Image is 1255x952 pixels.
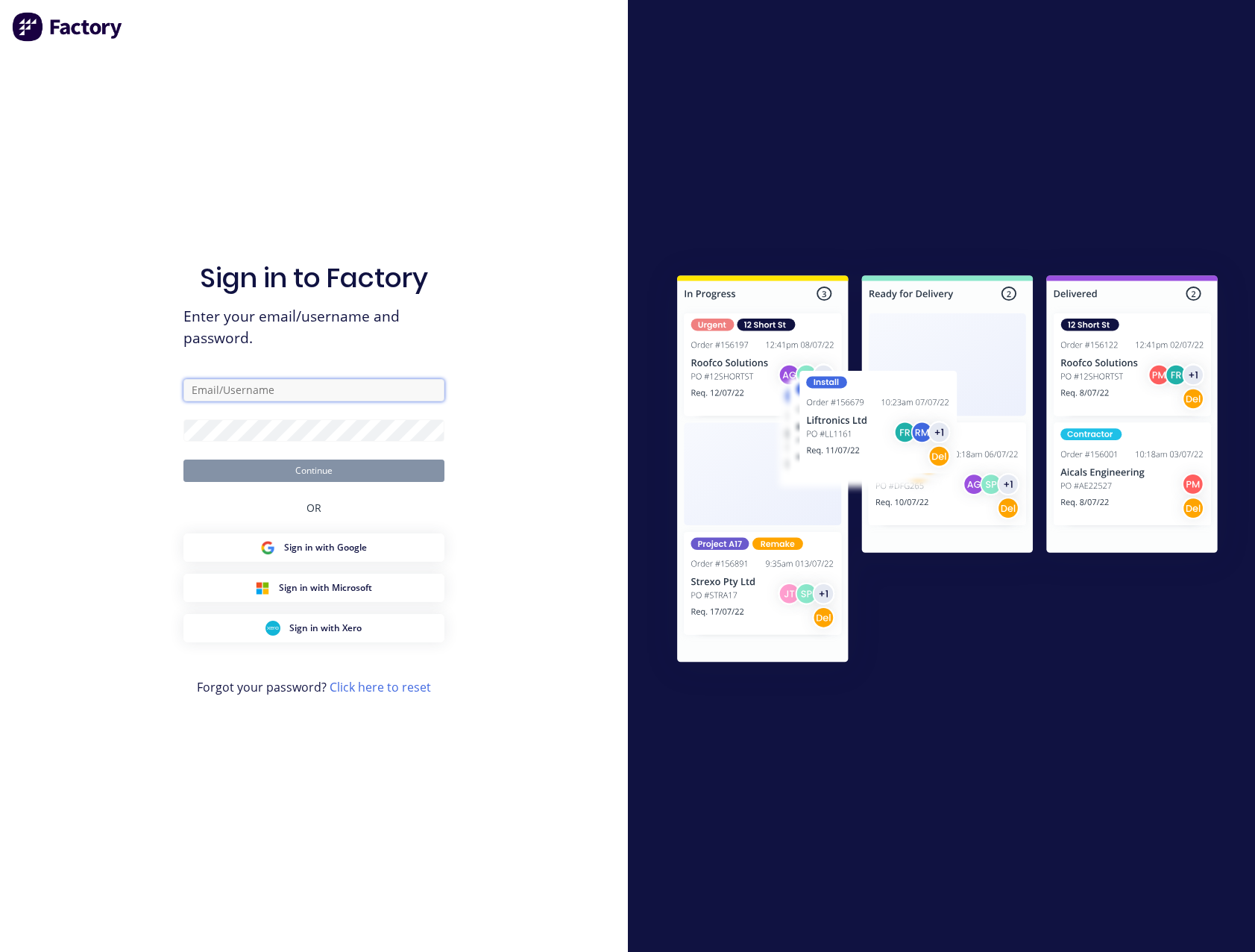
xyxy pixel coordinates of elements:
span: Sign in with Microsoft [279,581,372,595]
button: Continue [183,460,444,482]
img: Factory [12,12,124,42]
span: Sign in with Google [284,541,367,554]
span: Enter your email/username and password. [183,306,444,349]
button: Xero Sign inSign in with Xero [183,614,444,642]
img: Google Sign in [260,540,275,555]
button: Google Sign inSign in with Google [183,533,444,562]
span: Sign in with Xero [289,621,362,635]
img: Microsoft Sign in [255,580,270,595]
h1: Sign in to Factory [200,262,428,294]
span: Forgot your password? [197,678,431,696]
img: Sign in [644,245,1251,698]
a: Click here to reset [330,679,431,695]
img: Xero Sign in [265,621,280,636]
input: Email/Username [183,379,444,401]
div: OR [306,482,321,533]
button: Microsoft Sign inSign in with Microsoft [183,574,444,602]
